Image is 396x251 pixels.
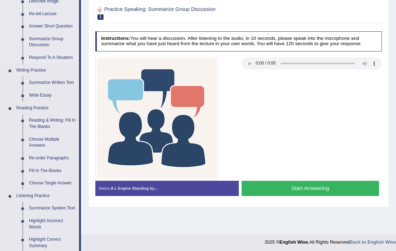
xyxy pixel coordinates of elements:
[26,177,79,190] a: Choose Single Answer
[265,235,396,245] div: 2025 © All Rights Reserved
[26,51,79,64] a: Respond To A Situation
[279,239,309,245] strong: English Wise.
[26,133,79,152] a: Choose Multiple Answers
[26,89,79,102] a: Write Essay
[26,165,79,177] a: Fill In The Blanks
[26,8,79,20] a: Re-tell Lecture
[242,181,379,196] button: Start Answering
[26,215,79,233] a: Highlight Incorrect Words
[26,202,79,215] a: Summarize Spoken Text
[13,64,79,77] a: Writing Practice
[13,102,79,115] a: Reading Practice
[95,5,273,20] h2: Practice Speaking: Summarize Group Discussion
[111,186,158,190] strong: A.I. Engine Standing by...
[95,31,382,51] h4: You will hear a discussion. After listening to the audio, in 10 seconds, please speak into the mi...
[101,36,130,41] b: Instructions:
[26,152,79,165] a: Re-order Paragraphs
[26,76,79,89] a: Summarize Written Text
[13,190,79,202] a: Listening Practice
[350,239,396,245] a: Back to English Wise
[26,114,79,133] a: Reading & Writing: Fill In The Blanks
[26,33,79,51] a: Summarize Group Discussion
[95,181,239,196] div: Status:
[97,14,104,20] span: 1
[26,20,79,33] a: Answer Short Question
